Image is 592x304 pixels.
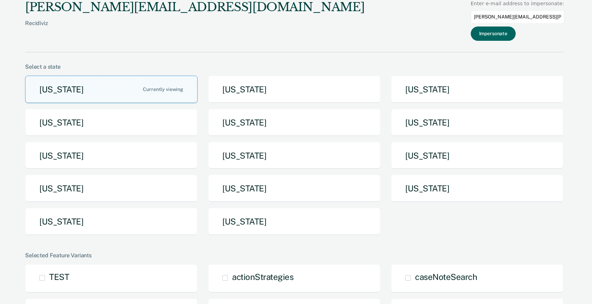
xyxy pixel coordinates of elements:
[415,272,477,282] span: caseNoteSearch
[208,208,380,235] button: [US_STATE]
[25,76,198,103] button: [US_STATE]
[232,272,293,282] span: actionStrategies
[208,76,380,103] button: [US_STATE]
[471,26,516,41] button: Impersonate
[25,175,198,202] button: [US_STATE]
[25,208,198,235] button: [US_STATE]
[391,76,563,103] button: [US_STATE]
[25,142,198,169] button: [US_STATE]
[208,175,380,202] button: [US_STATE]
[25,252,564,259] div: Selected Feature Variants
[391,142,563,169] button: [US_STATE]
[49,272,69,282] span: TEST
[25,109,198,136] button: [US_STATE]
[208,109,380,136] button: [US_STATE]
[391,175,563,202] button: [US_STATE]
[25,20,364,38] div: Recidiviz
[471,10,564,24] input: Enter an email to impersonate...
[25,63,564,70] div: Select a state
[391,109,563,136] button: [US_STATE]
[208,142,380,169] button: [US_STATE]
